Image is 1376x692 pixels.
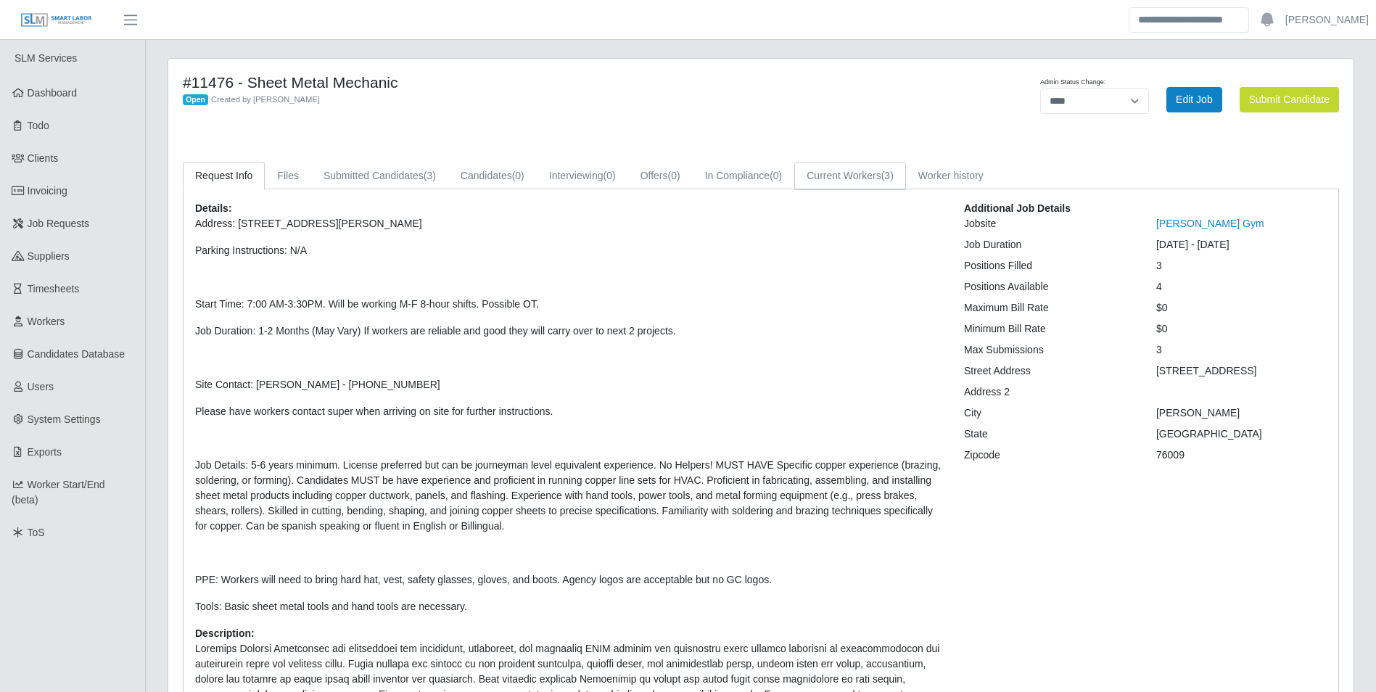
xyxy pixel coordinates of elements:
span: Invoicing [28,185,67,197]
p: PPE: Workers will need to bring hard hat, vest, safety glasses, gloves, and boots. Agency logos a... [195,572,942,588]
div: City [953,405,1145,421]
a: Current Workers [794,162,906,190]
div: Maximum Bill Rate [953,300,1145,316]
a: Worker history [906,162,996,190]
p: Please have workers contact super when arriving on site for further instructions. [195,404,942,419]
span: Open [183,94,208,106]
div: [DATE] - [DATE] [1145,237,1338,252]
span: (0) [770,170,782,181]
span: Job Requests [28,218,90,229]
div: Zipcode [953,448,1145,463]
span: Exports [28,446,62,458]
p: Job Duration: 1-2 Months (May Vary) If workers are reliable and good they will carry over to next... [195,324,942,339]
div: Max Submissions [953,342,1145,358]
span: (0) [512,170,524,181]
span: Users [28,381,54,392]
span: Worker Start/End (beta) [12,479,105,506]
span: Timesheets [28,283,80,294]
div: Street Address [953,363,1145,379]
p: Job Details: 5-6 years minimum. License preferred but can be journeyman level equivalent experien... [195,458,942,534]
div: 3 [1145,258,1338,273]
button: Submit Candidate [1240,87,1339,112]
span: (3) [424,170,436,181]
a: [PERSON_NAME] [1285,12,1369,28]
div: 76009 [1145,448,1338,463]
p: Start Time: 7:00 AM-3:30PM. Will be working M-F 8-hour shifts. Possible OT. [195,297,942,312]
span: Suppliers [28,250,70,262]
div: $0 [1145,321,1338,337]
a: Edit Job [1166,87,1222,112]
div: Address 2 [953,384,1145,400]
div: 3 [1145,342,1338,358]
span: Todo [28,120,49,131]
span: (0) [603,170,616,181]
span: Candidates Database [28,348,125,360]
span: Dashboard [28,87,78,99]
span: ToS [28,527,45,538]
b: Details: [195,202,232,214]
span: Workers [28,316,65,327]
a: Candidates [448,162,537,190]
p: Tools: Basic sheet metal tools and hand tools are necessary. [195,599,942,614]
div: Jobsite [953,216,1145,231]
div: Job Duration [953,237,1145,252]
p: Site Contact: [PERSON_NAME] - [PHONE_NUMBER] [195,377,942,392]
div: $0 [1145,300,1338,316]
input: Search [1129,7,1249,33]
div: Positions Filled [953,258,1145,273]
div: 4 [1145,279,1338,294]
a: Offers [628,162,693,190]
span: System Settings [28,413,101,425]
span: (0) [668,170,680,181]
div: Positions Available [953,279,1145,294]
span: (3) [881,170,894,181]
div: [PERSON_NAME] [1145,405,1338,421]
h4: #11476 - Sheet Metal Mechanic [183,73,848,91]
img: SLM Logo [20,12,93,28]
a: Request Info [183,162,265,190]
a: Submitted Candidates [311,162,448,190]
div: State [953,427,1145,442]
span: Created by [PERSON_NAME] [211,95,320,104]
b: Description: [195,627,255,639]
p: Parking Instructions: N/A [195,243,942,258]
span: SLM Services [15,52,77,64]
a: In Compliance [693,162,795,190]
a: [PERSON_NAME] Gym [1156,218,1264,229]
p: Address: [STREET_ADDRESS][PERSON_NAME] [195,216,942,231]
div: Minimum Bill Rate [953,321,1145,337]
a: Files [265,162,311,190]
div: [STREET_ADDRESS] [1145,363,1338,379]
b: Additional Job Details [964,202,1071,214]
span: Clients [28,152,59,164]
label: Admin Status Change: [1040,78,1105,88]
div: [GEOGRAPHIC_DATA] [1145,427,1338,442]
a: Interviewing [537,162,628,190]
